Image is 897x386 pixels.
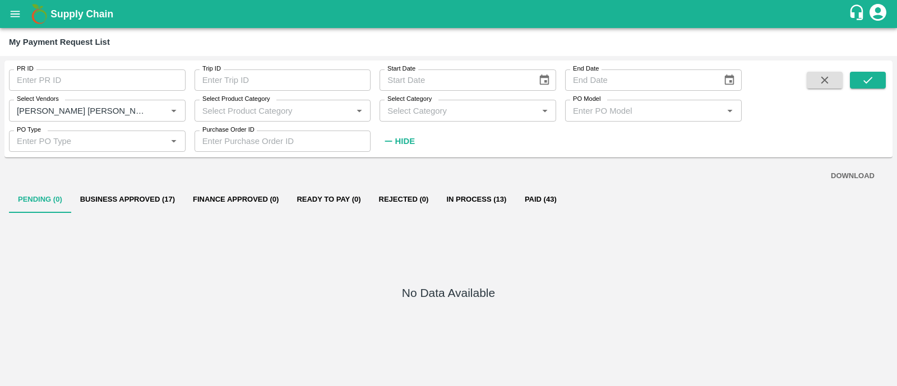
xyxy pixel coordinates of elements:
[387,95,432,104] label: Select Category
[723,103,737,118] button: Open
[202,125,255,134] label: Purchase Order ID
[380,132,418,151] button: Hide
[167,103,181,118] button: Open
[17,64,34,73] label: PR ID
[848,4,868,24] div: customer-support
[184,186,288,213] button: Finance Approved (0)
[167,134,181,148] button: Open
[868,2,888,26] div: account of current user
[395,137,415,146] strong: Hide
[402,285,495,301] h5: No Data Available
[71,186,184,213] button: Business Approved (17)
[288,186,369,213] button: Ready To Pay (0)
[383,103,534,118] input: Select Category
[719,69,740,91] button: Choose date
[202,64,221,73] label: Trip ID
[50,8,113,20] b: Supply Chain
[515,186,566,213] button: Paid (43)
[195,69,371,91] input: Enter Trip ID
[380,69,529,91] input: Start Date
[198,103,349,118] input: Select Product Category
[352,103,367,118] button: Open
[534,69,555,91] button: Choose date
[568,103,720,118] input: Enter PO Model
[12,103,149,118] input: Select Vendor
[387,64,415,73] label: Start Date
[437,186,515,213] button: In Process (13)
[9,35,110,49] div: My Payment Request List
[28,3,50,25] img: logo
[17,125,41,134] label: PO Type
[9,186,71,213] button: Pending (0)
[573,95,601,104] label: PO Model
[826,166,879,186] button: DOWNLOAD
[17,95,59,104] label: Select Vendors
[9,69,186,91] input: Enter PR ID
[50,6,848,22] a: Supply Chain
[370,186,438,213] button: Rejected (0)
[573,64,599,73] label: End Date
[195,131,371,152] input: Enter Purchase Order ID
[12,134,164,148] input: Enter PO Type
[565,69,714,91] input: End Date
[202,95,270,104] label: Select Product Category
[538,103,552,118] button: Open
[2,1,28,27] button: open drawer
